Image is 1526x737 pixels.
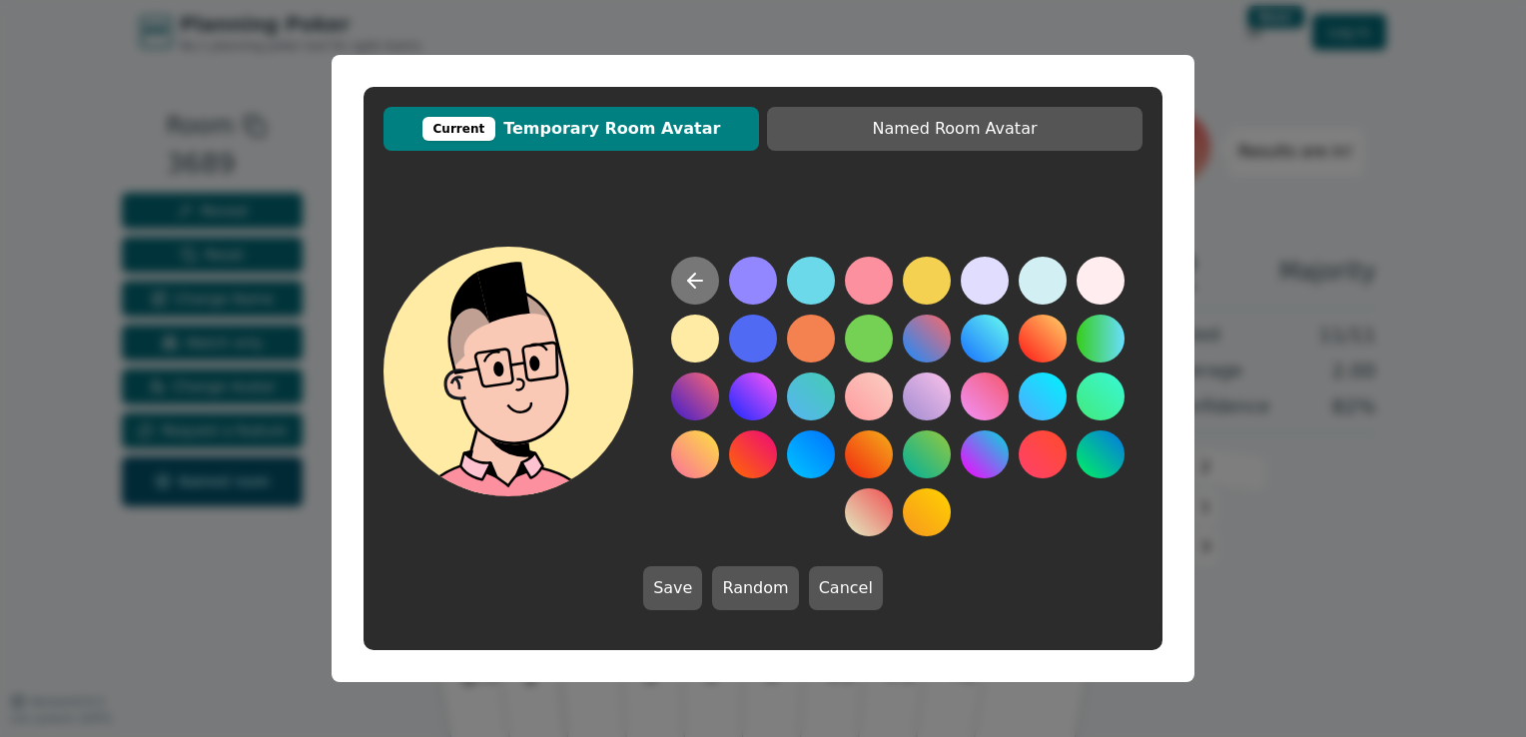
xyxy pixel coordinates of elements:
[393,117,749,141] span: Temporary Room Avatar
[712,566,798,610] button: Random
[383,107,759,151] button: CurrentTemporary Room Avatar
[643,566,702,610] button: Save
[767,107,1143,151] button: Named Room Avatar
[809,566,883,610] button: Cancel
[422,117,496,141] div: Current
[777,117,1133,141] span: Named Room Avatar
